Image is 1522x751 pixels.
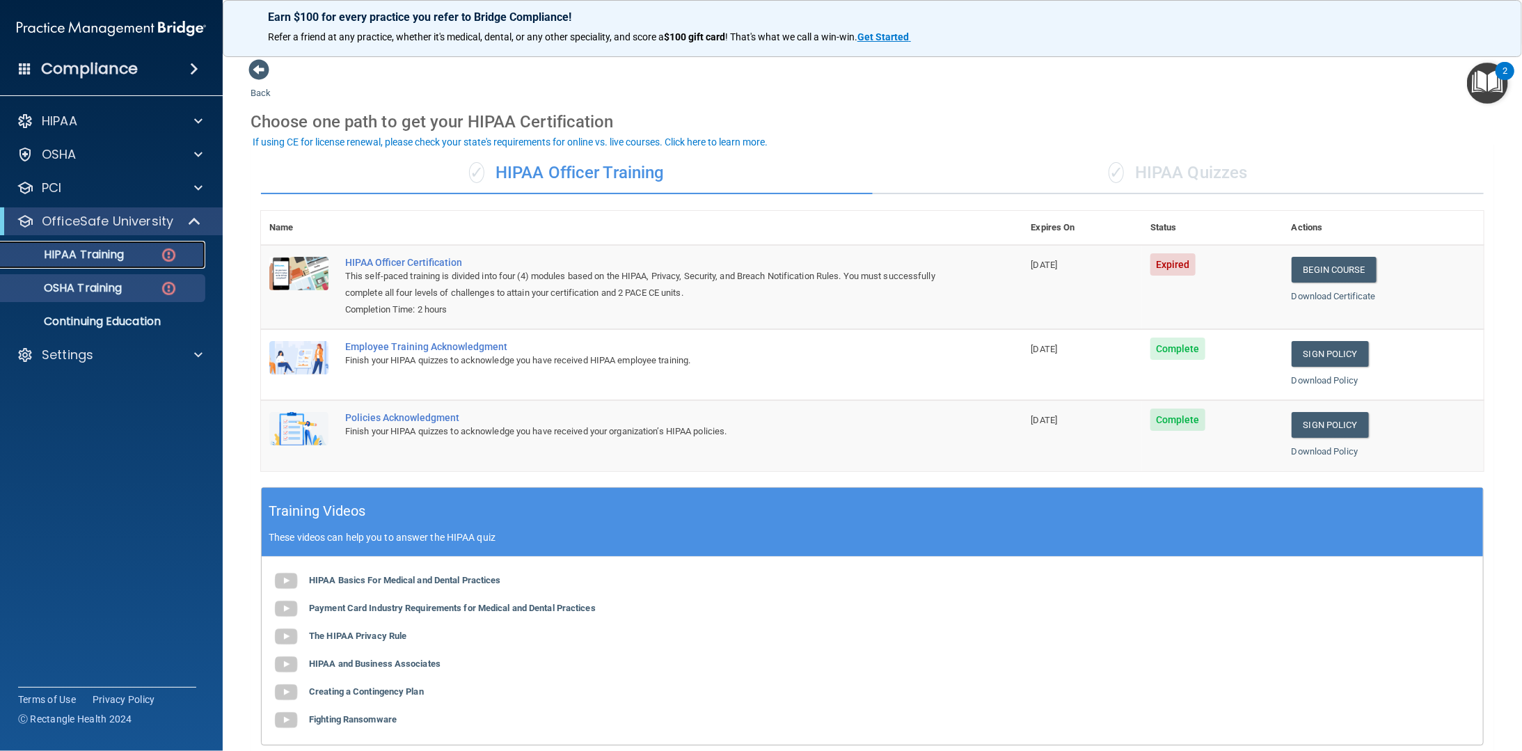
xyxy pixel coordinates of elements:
th: Actions [1283,211,1484,245]
a: HIPAA [17,113,203,129]
p: Settings [42,347,93,363]
button: Open Resource Center, 2 new notifications [1467,63,1508,104]
div: Finish your HIPAA quizzes to acknowledge you have received HIPAA employee training. [345,352,953,369]
div: Employee Training Acknowledgment [345,341,953,352]
img: danger-circle.6113f641.png [160,280,177,297]
img: gray_youtube_icon.38fcd6cc.png [272,567,300,595]
b: Creating a Contingency Plan [309,686,424,697]
div: Policies Acknowledgment [345,412,953,423]
div: Completion Time: 2 hours [345,301,953,318]
span: Expired [1150,253,1196,276]
a: Download Policy [1292,446,1358,457]
img: gray_youtube_icon.38fcd6cc.png [272,706,300,734]
span: ! That's what we call a win-win. [725,31,857,42]
b: HIPAA and Business Associates [309,658,441,669]
img: gray_youtube_icon.38fcd6cc.png [272,679,300,706]
div: If using CE for license renewal, please check your state's requirements for online vs. live cours... [253,137,768,147]
p: Earn $100 for every practice you refer to Bridge Compliance! [268,10,1477,24]
a: OSHA [17,146,203,163]
span: [DATE] [1031,415,1058,425]
th: Status [1142,211,1283,245]
p: OSHA Training [9,281,122,295]
strong: Get Started [857,31,909,42]
p: PCI [42,180,61,196]
div: HIPAA Officer Training [261,152,873,194]
a: Terms of Use [18,693,76,706]
a: PCI [17,180,203,196]
p: These videos can help you to answer the HIPAA quiz [269,532,1476,543]
p: Continuing Education [9,315,199,329]
th: Expires On [1023,211,1142,245]
img: PMB logo [17,15,206,42]
img: gray_youtube_icon.38fcd6cc.png [272,595,300,623]
a: Download Policy [1292,375,1358,386]
strong: $100 gift card [664,31,725,42]
p: HIPAA [42,113,77,129]
span: Ⓒ Rectangle Health 2024 [18,712,132,726]
a: Settings [17,347,203,363]
b: The HIPAA Privacy Rule [309,631,406,641]
button: If using CE for license renewal, please check your state's requirements for online vs. live cours... [251,135,770,149]
img: gray_youtube_icon.38fcd6cc.png [272,651,300,679]
p: HIPAA Training [9,248,124,262]
a: Sign Policy [1292,341,1369,367]
h4: Compliance [41,59,138,79]
div: Choose one path to get your HIPAA Certification [251,102,1494,142]
a: Sign Policy [1292,412,1369,438]
b: Payment Card Industry Requirements for Medical and Dental Practices [309,603,596,613]
th: Name [261,211,337,245]
span: Complete [1150,409,1205,431]
span: [DATE] [1031,344,1058,354]
div: This self-paced training is divided into four (4) modules based on the HIPAA, Privacy, Security, ... [345,268,953,301]
b: Fighting Ransomware [309,714,397,725]
a: Download Certificate [1292,291,1376,301]
span: Complete [1150,338,1205,360]
p: OSHA [42,146,77,163]
a: Back [251,71,271,98]
img: danger-circle.6113f641.png [160,246,177,264]
a: Begin Course [1292,257,1377,283]
a: Get Started [857,31,911,42]
span: [DATE] [1031,260,1058,270]
span: ✓ [469,162,484,183]
div: HIPAA Quizzes [873,152,1484,194]
a: OfficeSafe University [17,213,202,230]
a: Privacy Policy [93,693,155,706]
div: 2 [1503,71,1507,89]
p: OfficeSafe University [42,213,173,230]
a: HIPAA Officer Certification [345,257,953,268]
span: Refer a friend at any practice, whether it's medical, dental, or any other speciality, and score a [268,31,664,42]
h5: Training Videos [269,499,366,523]
span: ✓ [1109,162,1124,183]
img: gray_youtube_icon.38fcd6cc.png [272,623,300,651]
div: Finish your HIPAA quizzes to acknowledge you have received your organization’s HIPAA policies. [345,423,953,440]
b: HIPAA Basics For Medical and Dental Practices [309,575,501,585]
